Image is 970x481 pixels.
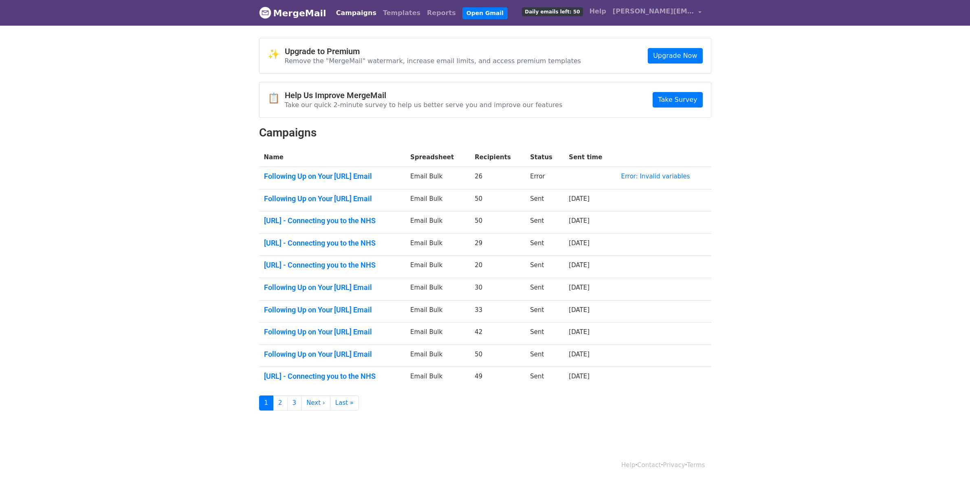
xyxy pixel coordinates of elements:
[405,233,470,256] td: Email Bulk
[569,261,589,269] a: [DATE]
[273,395,288,411] a: 2
[264,194,401,203] a: Following Up on Your [URL] Email
[285,57,581,65] p: Remove the "MergeMail" watermark, increase email limits, and access premium templates
[470,278,525,301] td: 30
[405,256,470,278] td: Email Bulk
[285,90,563,100] h4: Help Us Improve MergeMail
[259,126,711,140] h2: Campaigns
[264,305,401,314] a: Following Up on Your [URL] Email
[405,367,470,389] td: Email Bulk
[470,367,525,389] td: 49
[405,323,470,345] td: Email Bulk
[525,167,564,189] td: Error
[609,3,705,22] a: [PERSON_NAME][EMAIL_ADDRESS][PERSON_NAME]
[259,395,274,411] a: 1
[569,217,589,224] a: [DATE]
[285,101,563,109] p: Take our quick 2-minute survey to help us better serve you and improve our features
[330,395,359,411] a: Last »
[525,367,564,389] td: Sent
[264,239,401,248] a: [URL] - Connecting you to the NHS
[264,327,401,336] a: Following Up on Your [URL] Email
[621,173,690,180] a: Error: Invalid variables
[287,395,302,411] a: 3
[462,7,508,19] a: Open Gmail
[663,461,685,469] a: Privacy
[569,328,589,336] a: [DATE]
[259,7,271,19] img: MergeMail logo
[525,233,564,256] td: Sent
[264,372,401,381] a: [URL] - Connecting you to the NHS
[519,3,586,20] a: Daily emails left: 50
[268,48,285,60] span: ✨
[525,278,564,301] td: Sent
[264,261,401,270] a: [URL] - Connecting you to the NHS
[569,195,589,202] a: [DATE]
[586,3,609,20] a: Help
[613,7,694,16] span: [PERSON_NAME][EMAIL_ADDRESS][PERSON_NAME]
[470,256,525,278] td: 20
[285,46,581,56] h4: Upgrade to Premium
[405,345,470,367] td: Email Bulk
[569,284,589,291] a: [DATE]
[637,461,661,469] a: Contact
[470,148,525,167] th: Recipients
[687,461,705,469] a: Terms
[333,5,380,21] a: Campaigns
[301,395,330,411] a: Next ›
[648,48,702,64] a: Upgrade Now
[621,461,635,469] a: Help
[525,148,564,167] th: Status
[525,189,564,211] td: Sent
[264,350,401,359] a: Following Up on Your [URL] Email
[405,278,470,301] td: Email Bulk
[470,300,525,323] td: 33
[569,239,589,247] a: [DATE]
[405,148,470,167] th: Spreadsheet
[405,211,470,234] td: Email Bulk
[380,5,424,21] a: Templates
[264,172,401,181] a: Following Up on Your [URL] Email
[424,5,459,21] a: Reports
[470,167,525,189] td: 26
[264,216,401,225] a: [URL] - Connecting you to the NHS
[470,189,525,211] td: 50
[569,351,589,358] a: [DATE]
[405,167,470,189] td: Email Bulk
[259,148,406,167] th: Name
[470,345,525,367] td: 50
[525,300,564,323] td: Sent
[264,283,401,292] a: Following Up on Your [URL] Email
[525,345,564,367] td: Sent
[522,7,583,16] span: Daily emails left: 50
[470,211,525,234] td: 50
[564,148,616,167] th: Sent time
[569,373,589,380] a: [DATE]
[525,256,564,278] td: Sent
[569,306,589,314] a: [DATE]
[525,323,564,345] td: Sent
[405,300,470,323] td: Email Bulk
[470,233,525,256] td: 29
[405,189,470,211] td: Email Bulk
[525,211,564,234] td: Sent
[268,92,285,104] span: 📋
[470,323,525,345] td: 42
[259,4,326,22] a: MergeMail
[653,92,702,108] a: Take Survey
